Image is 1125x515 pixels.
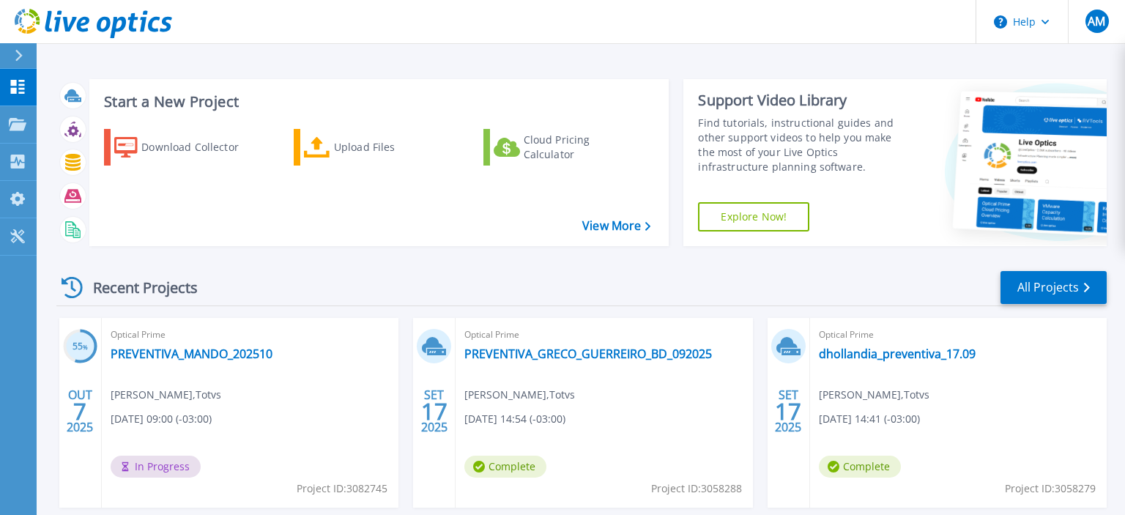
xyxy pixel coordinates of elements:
[111,456,201,478] span: In Progress
[420,385,448,438] div: SET 2025
[698,91,910,110] div: Support Video Library
[698,116,910,174] div: Find tutorials, instructional guides and other support videos to help you make the most of your L...
[73,405,86,418] span: 7
[56,270,218,305] div: Recent Projects
[819,411,920,427] span: [DATE] 14:41 (-03:00)
[104,129,267,166] a: Download Collector
[83,343,88,351] span: %
[111,347,272,361] a: PREVENTIVA_MANDO_202510
[1005,481,1096,497] span: Project ID: 3058279
[464,411,565,427] span: [DATE] 14:54 (-03:00)
[819,347,976,361] a: dhollandia_preventiva_17.09
[141,133,259,162] div: Download Collector
[334,133,451,162] div: Upload Files
[819,327,1098,343] span: Optical Prime
[111,387,221,403] span: [PERSON_NAME] , Totvs
[819,456,901,478] span: Complete
[297,481,387,497] span: Project ID: 3082745
[464,456,546,478] span: Complete
[1000,271,1107,304] a: All Projects
[111,411,212,427] span: [DATE] 09:00 (-03:00)
[524,133,641,162] div: Cloud Pricing Calculator
[775,405,801,418] span: 17
[464,327,743,343] span: Optical Prime
[819,387,929,403] span: [PERSON_NAME] , Totvs
[111,327,390,343] span: Optical Prime
[582,219,650,233] a: View More
[1088,15,1105,27] span: AM
[421,405,448,418] span: 17
[104,94,650,110] h3: Start a New Project
[698,202,809,231] a: Explore Now!
[63,338,97,355] h3: 55
[66,385,94,438] div: OUT 2025
[651,481,742,497] span: Project ID: 3058288
[294,129,457,166] a: Upload Files
[464,347,712,361] a: PREVENTIVA_GRECO_GUERREIRO_BD_092025
[464,387,575,403] span: [PERSON_NAME] , Totvs
[774,385,802,438] div: SET 2025
[483,129,647,166] a: Cloud Pricing Calculator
